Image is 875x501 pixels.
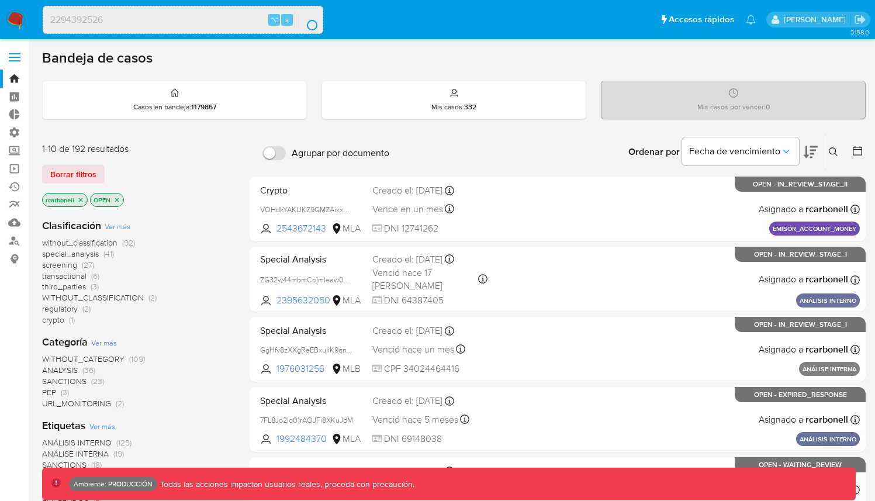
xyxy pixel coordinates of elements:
span: ⌥ [270,14,279,25]
a: Salir [854,13,866,26]
span: Accesos rápidos [669,13,734,26]
input: Buscar usuario o caso... [43,12,323,27]
p: ramiro.carbonell@mercadolibre.com.co [784,14,850,25]
span: s [285,14,289,25]
button: search-icon [295,12,319,28]
a: Notificaciones [746,15,756,25]
p: Ambiente: PRODUCCIÓN [74,482,153,486]
p: Todas las acciones impactan usuarios reales, proceda con precaución. [157,479,414,490]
